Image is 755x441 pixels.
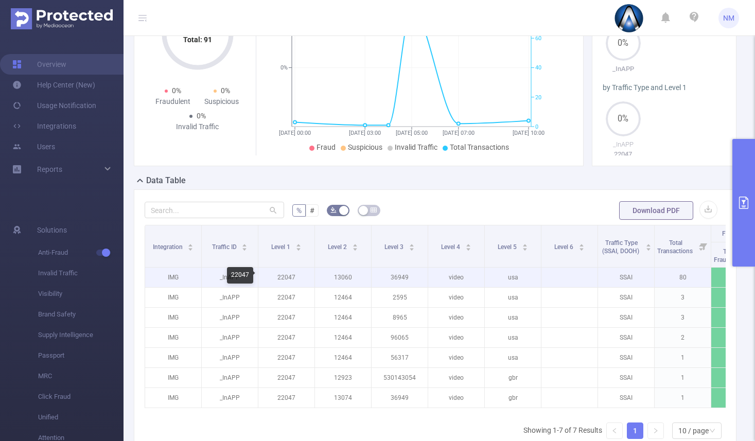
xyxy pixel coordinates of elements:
tspan: [DATE] 07:00 [443,130,475,136]
i: Filter menu [696,225,711,267]
p: 22047 [258,288,314,307]
p: usa [485,328,541,347]
li: Next Page [647,422,664,439]
tspan: 0 [535,124,538,130]
span: Anti-Fraud [38,242,124,263]
i: icon: bg-colors [330,207,337,213]
span: Total Transactions [450,143,509,151]
p: 12923 [315,368,371,387]
i: icon: caret-up [295,242,301,245]
p: IMG [145,328,201,347]
p: IMG [145,308,201,327]
a: Integrations [12,116,76,136]
i: icon: caret-up [646,242,652,245]
p: video [428,348,484,367]
p: 22047 [258,308,314,327]
p: video [428,268,484,287]
span: % [296,206,302,215]
p: video [428,308,484,327]
div: by Traffic Type and Level 1 [603,82,726,93]
p: 1 [655,348,711,367]
input: Search... [145,202,284,218]
span: Level 1 [271,243,292,251]
p: video [428,368,484,387]
p: SSAI [598,368,654,387]
span: Reports [37,165,62,173]
p: 12464 [315,288,371,307]
p: IMG [145,348,201,367]
tspan: 60 [535,35,541,42]
i: icon: table [371,207,377,213]
i: icon: caret-up [522,242,528,245]
tspan: [DATE] 03:00 [349,130,381,136]
div: 10 / page [678,423,709,438]
h2: Data Table [146,174,186,187]
button: Download PDF [619,201,693,220]
p: 2595 [372,288,428,307]
i: icon: caret-up [409,242,414,245]
p: _InAPP [202,368,258,387]
img: Protected Media [11,8,113,29]
p: 12464 [315,308,371,327]
span: Supply Intelligence [38,325,124,345]
i: icon: down [709,428,715,435]
p: usa [485,348,541,367]
span: 0% [197,112,206,120]
tspan: [DATE] 10:00 [513,130,545,136]
p: gbr [485,368,541,387]
p: 36949 [372,388,428,408]
a: Overview [12,54,66,75]
p: 12464 [315,328,371,347]
div: Invalid Traffic [173,121,222,132]
p: _InAPP [202,328,258,347]
p: 80 [655,268,711,287]
p: 36949 [372,268,428,287]
p: 3 [655,308,711,327]
p: _InAPP [202,288,258,307]
li: 1 [627,422,643,439]
span: MRC [38,366,124,386]
div: Sort [645,242,652,249]
p: SSAI [598,268,654,287]
span: Unified [38,407,124,428]
p: 22047 [258,348,314,367]
p: _InAPP [202,388,258,408]
tspan: Total: 91 [183,36,212,44]
p: 3 [655,288,711,307]
tspan: 20 [535,94,541,101]
p: video [428,328,484,347]
p: SSAI [598,288,654,307]
span: Solutions [37,220,67,240]
i: icon: caret-down [522,246,528,250]
span: Level 5 [498,243,518,251]
div: Sort [295,242,302,249]
div: Sort [409,242,415,249]
i: icon: caret-down [409,246,414,250]
span: Traffic ID [212,243,238,251]
div: Sort [352,242,358,249]
i: icon: caret-up [578,242,584,245]
p: video [428,388,484,408]
div: Fraudulent [149,96,198,107]
i: icon: right [653,428,659,434]
tspan: 0% [280,65,288,72]
p: 96065 [372,328,428,347]
tspan: [DATE] 05:00 [396,130,428,136]
span: Suspicious [348,143,382,151]
p: 1 [655,388,711,408]
div: Sort [522,242,528,249]
span: Level 6 [554,243,575,251]
div: Sort [465,242,471,249]
div: Sort [241,242,248,249]
span: Total Transactions [657,239,694,255]
span: Invalid Traffic [395,143,437,151]
i: icon: left [611,428,618,434]
div: Suspicious [198,96,247,107]
span: Passport [38,345,124,366]
a: Reports [37,159,62,180]
p: IMG [145,388,201,408]
p: video [428,288,484,307]
p: 22047 [258,368,314,387]
i: icon: caret-down [646,246,652,250]
p: 12464 [315,348,371,367]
